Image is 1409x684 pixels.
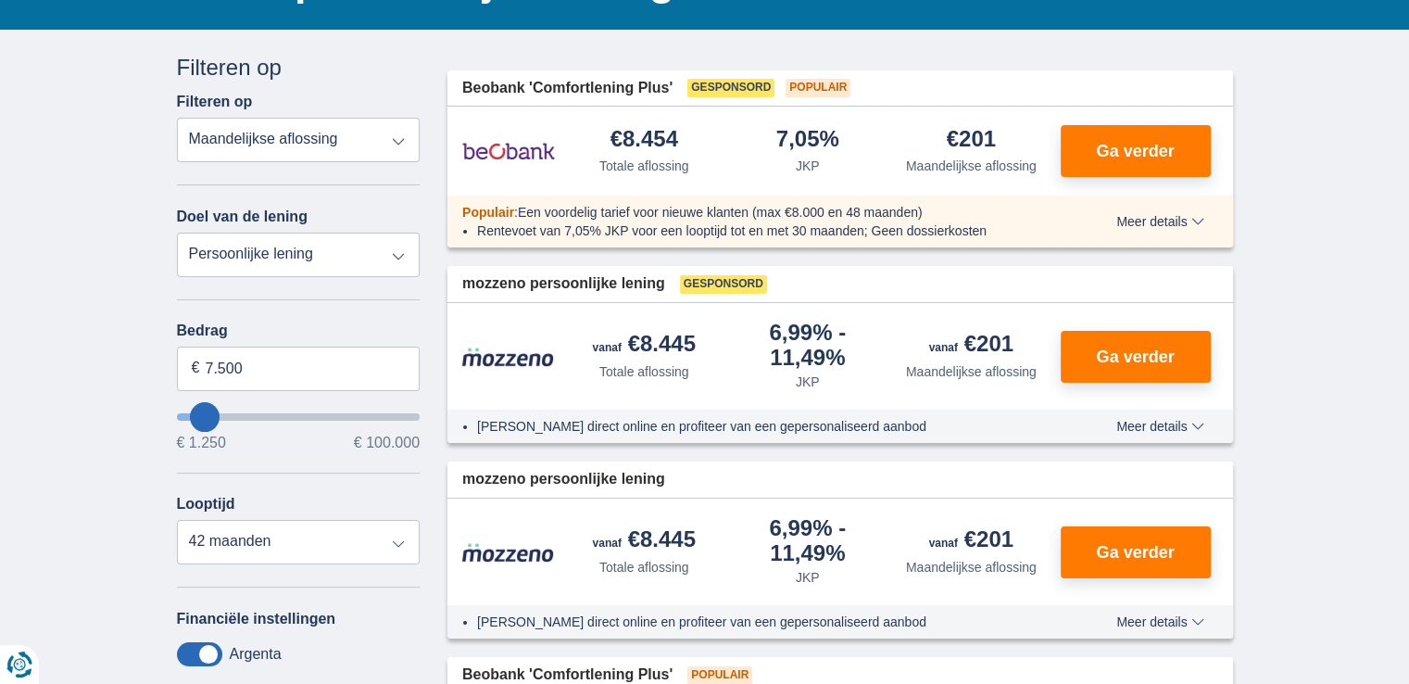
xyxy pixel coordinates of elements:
div: €8.454 [610,128,678,153]
li: Rentevoet van 7,05% JKP voor een looptijd tot en met 30 maanden; Geen dossierkosten [477,222,1049,240]
img: product.pl.alt Mozzeno [462,347,555,367]
div: €8.445 [593,528,696,554]
div: Totale aflossing [599,157,689,175]
span: mozzeno persoonlijke lening [462,469,665,490]
span: € 1.250 [177,436,226,450]
div: Totale aflossing [599,362,689,381]
div: €201 [929,528,1013,554]
span: € [192,358,200,379]
span: Gesponsord [680,275,767,294]
span: Een voordelig tarief voor nieuwe klanten (max €8.000 en 48 maanden) [518,205,923,220]
span: Ga verder [1096,143,1174,159]
div: JKP [796,157,820,175]
div: JKP [796,568,820,587]
input: wantToBorrow [177,413,421,421]
label: Looptijd [177,496,235,513]
span: Meer details [1116,215,1203,228]
label: Bedrag [177,323,421,339]
li: [PERSON_NAME] direct online en profiteer van een gepersonaliseerd aanbod [477,417,1049,436]
span: Populair [786,79,850,97]
label: Argenta [230,646,282,663]
div: Maandelijkse aflossing [906,558,1037,576]
div: €201 [947,128,996,153]
span: Populair [462,205,514,220]
button: Ga verder [1061,331,1211,383]
span: Beobank 'Comfortlening Plus' [462,78,673,99]
div: JKP [796,373,820,391]
button: Meer details [1102,614,1217,629]
li: [PERSON_NAME] direct online en profiteer van een gepersonaliseerd aanbod [477,613,1049,631]
div: Maandelijkse aflossing [906,157,1037,175]
button: Meer details [1102,214,1217,229]
img: product.pl.alt Mozzeno [462,542,555,563]
div: €8.445 [593,333,696,359]
div: 6,99% [734,517,883,564]
span: Ga verder [1096,544,1174,561]
button: Ga verder [1061,125,1211,177]
button: Meer details [1102,419,1217,434]
div: Totale aflossing [599,558,689,576]
span: mozzeno persoonlijke lening [462,273,665,295]
img: product.pl.alt Beobank [462,128,555,174]
div: €201 [929,333,1013,359]
div: 6,99% [734,322,883,369]
span: Ga verder [1096,348,1174,365]
label: Doel van de lening [177,209,308,225]
div: Maandelijkse aflossing [906,362,1037,381]
span: Gesponsord [687,79,774,97]
label: Financiële instellingen [177,611,336,627]
label: Filteren op [177,94,253,110]
button: Ga verder [1061,526,1211,578]
div: 7,05% [776,128,839,153]
span: Meer details [1116,420,1203,433]
div: Filteren op [177,52,421,83]
span: € 100.000 [354,436,420,450]
span: Meer details [1116,615,1203,628]
div: : [447,203,1063,222]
